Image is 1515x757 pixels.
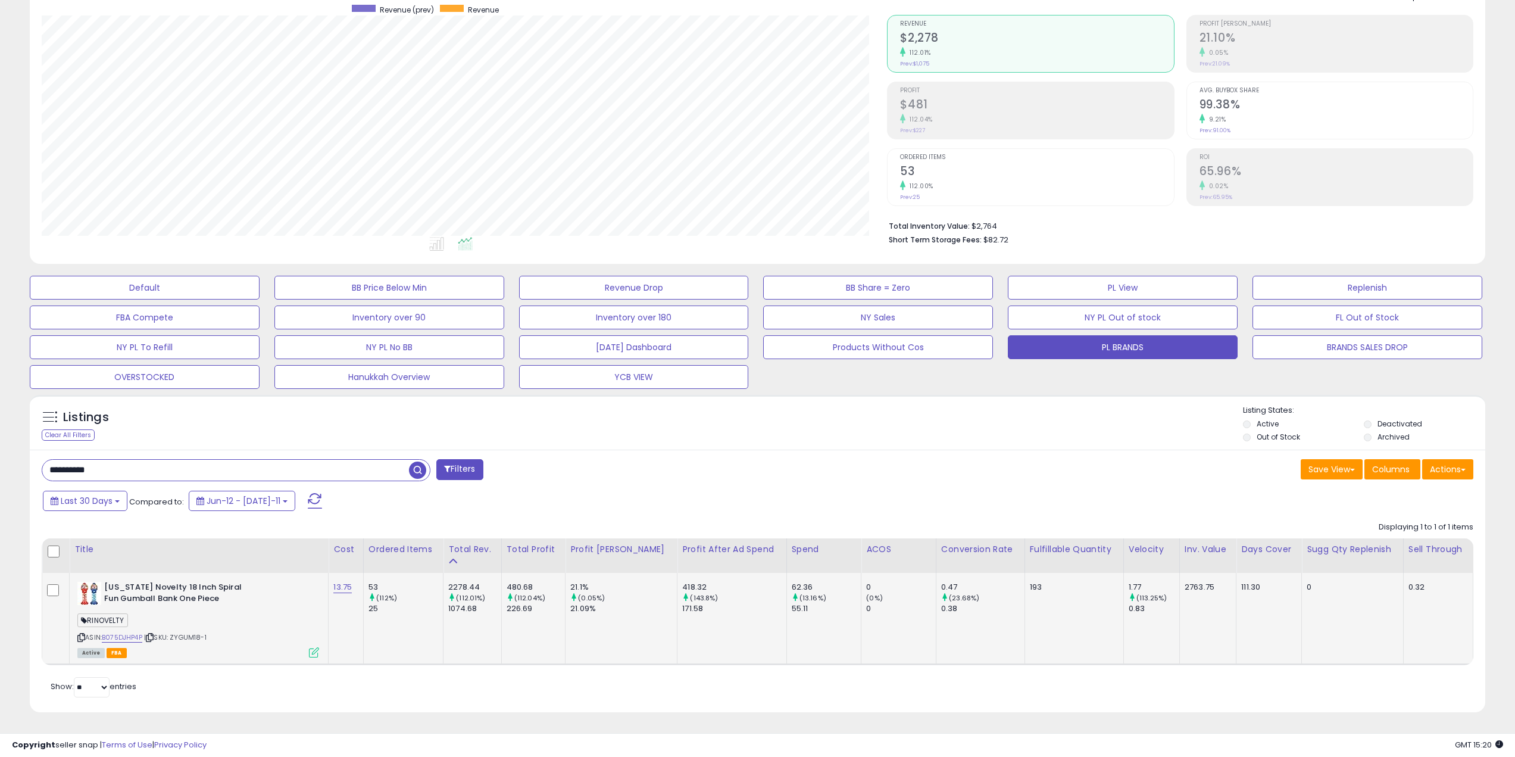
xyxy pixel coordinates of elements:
div: Velocity [1129,543,1174,556]
div: 111.30 [1241,582,1292,593]
span: Columns [1372,463,1410,475]
small: Prev: $1,075 [900,60,929,67]
div: 0 [866,603,936,614]
div: 226.69 [507,603,566,614]
small: (23.68%) [949,593,979,603]
div: Clear All Filters [42,429,95,441]
img: 51ELN6RN25L._SL40_.jpg [77,582,101,605]
div: 53 [368,582,443,593]
label: Deactivated [1377,419,1422,429]
button: BB Share = Zero [763,276,993,300]
h2: $2,278 [900,31,1173,47]
button: [DATE] Dashboard [519,335,749,359]
button: Products Without Cos [763,335,993,359]
div: ACOS [866,543,931,556]
button: NY PL No BB [274,335,504,359]
div: Cost [333,543,358,556]
button: BRANDS SALES DROP [1252,335,1482,359]
div: Sugg Qty Replenish [1307,543,1398,556]
button: NY PL To Refill [30,335,260,359]
div: Profit [PERSON_NAME] [570,543,672,556]
div: 0.83 [1129,603,1179,614]
div: 2278.44 [448,582,501,593]
button: NY PL Out of stock [1008,306,1238,329]
div: Profit After Ad Spend [682,543,781,556]
button: FBA Compete [30,306,260,329]
span: All listings currently available for purchase on Amazon [77,648,105,658]
div: 0.32 [1408,582,1464,593]
button: Actions [1422,459,1473,479]
span: $82.72 [983,234,1008,245]
div: 21.09% [570,603,677,614]
label: Archived [1377,432,1410,442]
p: Listing States: [1243,405,1485,416]
th: Please note that this number is a calculation based on your required days of coverage and your ve... [1302,538,1404,573]
button: Last 30 Days [43,491,127,511]
div: Total Rev. [448,543,496,556]
button: OVERSTOCKED [30,365,260,389]
a: B075DJHP4P [102,633,142,643]
button: BB Price Below Min [274,276,504,300]
small: Prev: 65.95% [1199,194,1232,201]
small: Prev: 21.09% [1199,60,1230,67]
button: Jun-12 - [DATE]-11 [189,491,295,511]
div: Sell Through [1408,543,1468,556]
small: 112.01% [905,48,931,57]
small: (112.04%) [514,593,545,603]
button: Default [30,276,260,300]
span: Revenue [468,5,499,15]
span: | SKU: ZYGUM18-1 [144,633,207,642]
h5: Listings [63,409,109,426]
span: Last 30 Days [61,495,113,507]
div: 0.47 [941,582,1024,593]
small: (13.16%) [799,593,826,603]
span: Profit [PERSON_NAME] [1199,21,1473,27]
div: Spend [792,543,857,556]
button: Inventory over 90 [274,306,504,329]
span: FBA [107,648,127,658]
div: Inv. value [1185,543,1231,556]
h2: $481 [900,98,1173,114]
div: 25 [368,603,443,614]
small: (143.8%) [690,593,718,603]
small: 0.05% [1205,48,1229,57]
small: (112%) [376,593,397,603]
h2: 99.38% [1199,98,1473,114]
a: 13.75 [333,581,352,593]
div: 2763.75 [1185,582,1227,593]
button: Hanukkah Overview [274,365,504,389]
button: FL Out of Stock [1252,306,1482,329]
small: 9.21% [1205,115,1226,124]
div: ASIN: [77,582,319,656]
small: 112.00% [905,182,933,191]
small: (113.25%) [1136,593,1167,603]
small: Prev: 25 [900,194,920,201]
div: 171.58 [682,603,786,614]
span: Show: entries [51,681,136,692]
small: Prev: 91.00% [1199,127,1230,134]
div: 0.38 [941,603,1024,614]
div: Displaying 1 to 1 of 1 items [1379,522,1473,533]
button: Inventory over 180 [519,306,749,329]
small: 0.02% [1205,182,1229,191]
div: Total Profit [507,543,561,556]
button: Save View [1301,459,1363,479]
div: 62.36 [792,582,861,593]
span: RINOVELTY [77,613,128,627]
button: YCB VIEW [519,365,749,389]
button: Columns [1364,459,1420,479]
div: 0 [866,582,936,593]
span: Ordered Items [900,154,1173,161]
div: Ordered Items [368,543,438,556]
button: Replenish [1252,276,1482,300]
div: Conversion Rate [941,543,1020,556]
button: Revenue Drop [519,276,749,300]
button: PL View [1008,276,1238,300]
small: 112.04% [905,115,933,124]
small: (0.05%) [578,593,605,603]
button: Filters [436,459,483,480]
h2: 21.10% [1199,31,1473,47]
h2: 65.96% [1199,164,1473,180]
span: Revenue [900,21,1173,27]
span: ROI [1199,154,1473,161]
